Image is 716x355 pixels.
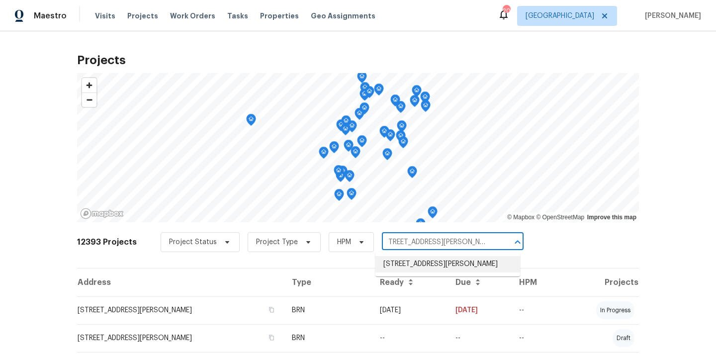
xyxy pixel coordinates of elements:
[382,235,496,250] input: Search projects
[347,188,357,203] div: Map marker
[355,108,364,123] div: Map marker
[351,146,360,162] div: Map marker
[359,89,369,104] div: Map marker
[357,135,367,151] div: Map marker
[447,324,511,352] td: --
[420,91,430,107] div: Map marker
[372,268,448,296] th: Ready
[77,268,284,296] th: Address
[526,11,594,21] span: [GEOGRAPHIC_DATA]
[503,6,510,16] div: 20
[34,11,67,21] span: Maestro
[284,268,372,296] th: Type
[347,120,357,136] div: Map marker
[397,120,407,136] div: Map marker
[82,78,96,92] button: Zoom in
[613,329,634,347] div: draft
[596,301,634,319] div: in progress
[345,170,355,185] div: Map marker
[344,140,354,155] div: Map marker
[587,214,636,221] a: Improve this map
[77,237,137,247] h2: 12393 Projects
[385,129,395,145] div: Map marker
[77,296,284,324] td: [STREET_ADDRESS][PERSON_NAME]
[80,208,124,219] a: Mapbox homepage
[407,166,417,181] div: Map marker
[511,235,525,249] button: Close
[329,141,339,157] div: Map marker
[267,305,276,314] button: Copy Address
[507,214,535,221] a: Mapbox
[334,165,344,180] div: Map marker
[77,324,284,352] td: [STREET_ADDRESS][PERSON_NAME]
[95,11,115,21] span: Visits
[337,237,351,247] span: HPM
[641,11,701,21] span: [PERSON_NAME]
[127,11,158,21] span: Projects
[536,214,584,221] a: OpenStreetMap
[246,114,256,129] div: Map marker
[410,95,420,110] div: Map marker
[360,82,370,97] div: Map marker
[375,256,520,272] li: [STREET_ADDRESS][PERSON_NAME]
[561,268,639,296] th: Projects
[421,100,431,115] div: Map marker
[319,147,329,162] div: Map marker
[77,73,639,222] canvas: Map
[341,123,351,139] div: Map marker
[390,94,400,110] div: Map marker
[511,296,562,324] td: --
[256,237,298,247] span: Project Type
[170,11,215,21] span: Work Orders
[341,115,351,131] div: Map marker
[511,324,562,352] td: --
[372,296,448,324] td: [DATE]
[267,333,276,342] button: Copy Address
[336,119,346,135] div: Map marker
[396,101,406,116] div: Map marker
[311,11,375,21] span: Geo Assignments
[416,218,426,234] div: Map marker
[379,126,389,141] div: Map marker
[334,189,344,204] div: Map marker
[227,12,248,19] span: Tasks
[428,206,438,222] div: Map marker
[372,324,448,352] td: --
[284,324,372,352] td: BRN
[374,84,384,99] div: Map marker
[412,85,422,100] div: Map marker
[260,11,299,21] span: Properties
[284,296,372,324] td: BRN
[396,130,406,146] div: Map marker
[382,148,392,164] div: Map marker
[511,268,562,296] th: HPM
[447,296,511,324] td: [DATE]
[359,102,369,118] div: Map marker
[398,136,408,152] div: Map marker
[447,268,511,296] th: Due
[364,86,374,101] div: Map marker
[357,71,367,87] div: Map marker
[169,237,217,247] span: Project Status
[77,55,639,65] h2: Projects
[82,92,96,107] button: Zoom out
